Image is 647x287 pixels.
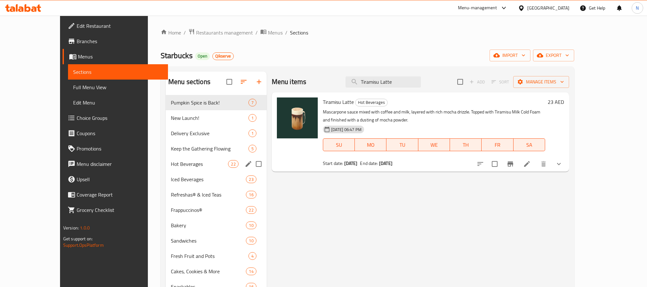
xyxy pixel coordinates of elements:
span: SA [516,140,543,150]
a: Edit Restaurant [63,18,168,34]
span: Manage items [518,78,564,86]
button: SA [514,138,545,151]
a: Menu disclaimer [63,156,168,172]
span: Refreshas® & Iced Teas [171,191,246,198]
span: Pumpkin Spice is Back! [171,99,248,106]
button: Manage items [513,76,569,88]
button: TH [450,138,482,151]
div: Delivery Exclusive1 [166,126,267,141]
span: Delivery Exclusive [171,129,248,137]
button: import [490,50,530,61]
span: End date: [360,159,378,167]
span: Promotions [77,145,163,152]
span: 22 [246,207,256,213]
span: Edit Restaurant [77,22,163,30]
li: / [184,29,186,36]
span: Branches [77,37,163,45]
a: Grocery Checklist [63,202,168,218]
nav: breadcrumb [161,28,574,37]
h2: Menu items [272,77,307,87]
span: Start date: [323,159,343,167]
div: Sandwiches10 [166,233,267,248]
span: Bakery [171,221,246,229]
span: 16 [246,192,256,198]
a: Restaurants management [188,28,253,37]
a: Menus [63,49,168,64]
div: Frappuccinos®22 [166,202,267,218]
div: Hot Beverages22edit [166,156,267,172]
div: items [248,129,256,137]
span: Get support on: [63,235,93,243]
span: N [636,4,639,12]
span: Sections [290,29,308,36]
span: WE [421,140,447,150]
span: 10 [246,238,256,244]
button: WE [418,138,450,151]
span: Menus [78,53,163,60]
span: Restaurants management [196,29,253,36]
span: Iced Beverages [171,175,246,183]
h2: Menu sections [168,77,210,87]
div: Cakes, Cookies & More [171,268,246,275]
div: items [248,145,256,152]
div: Keep the Gathering Flowing5 [166,141,267,156]
span: Open [195,53,210,59]
div: items [246,268,256,275]
div: Fresh Fruit and Pots [171,252,248,260]
span: Starbucks [161,48,193,63]
span: Select all sections [223,75,236,89]
span: Edit Menu [73,99,163,106]
li: / [285,29,287,36]
button: SU [323,138,355,151]
button: edit [244,159,253,169]
a: Branches [63,34,168,49]
input: search [346,76,421,88]
button: FR [482,138,513,151]
button: delete [536,156,551,172]
span: Frappuccinos® [171,206,246,214]
span: Coupons [77,129,163,137]
a: Upsell [63,172,168,187]
div: Hot Beverages [171,160,228,168]
a: Edit menu item [523,160,531,168]
div: Menu-management [458,4,497,12]
div: Keep the Gathering Flowing [171,145,248,152]
div: Cakes, Cookies & More14 [166,264,267,279]
span: Version: [63,224,79,232]
a: Menus [260,28,283,37]
a: Full Menu View [68,80,168,95]
span: Tiramisu Latte [323,97,354,107]
a: Sections [68,64,168,80]
div: Fresh Fruit and Pots4 [166,248,267,264]
span: Hot Beverages [355,99,387,106]
span: Select to update [488,157,501,171]
div: [GEOGRAPHIC_DATA] [527,4,569,12]
span: Coverage Report [77,191,163,198]
span: Sections [73,68,163,76]
span: 5 [249,146,256,152]
button: TU [386,138,418,151]
span: 1 [249,130,256,136]
span: Qikserve [213,53,233,59]
span: Menu disclaimer [77,160,163,168]
span: 22 [228,161,238,167]
div: items [246,206,256,214]
a: Choice Groups [63,110,168,126]
span: 14 [246,268,256,275]
b: [DATE] [344,159,358,167]
span: Menus [268,29,283,36]
div: items [246,237,256,244]
span: 23 [246,176,256,182]
div: items [248,99,256,106]
div: items [248,252,256,260]
span: New Launch! [171,114,248,122]
div: items [248,114,256,122]
div: New Launch!1 [166,110,267,126]
b: [DATE] [379,159,392,167]
a: Coverage Report [63,187,168,202]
